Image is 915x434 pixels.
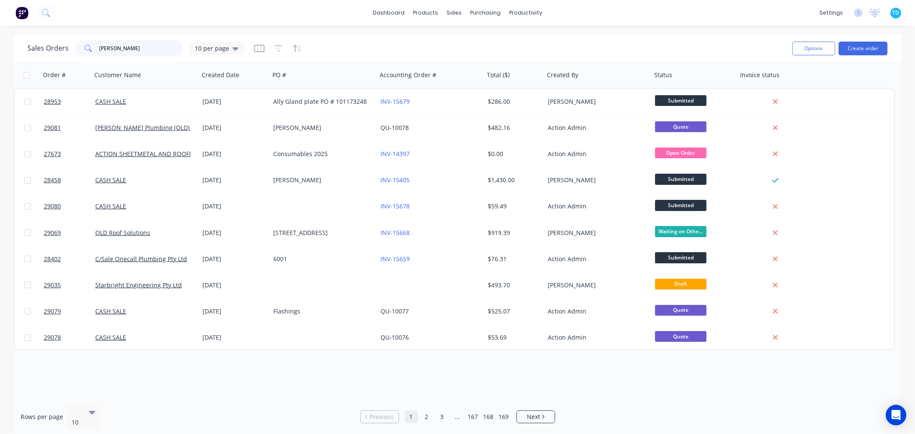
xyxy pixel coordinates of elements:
[95,255,187,263] a: C/Sale Onecall Plumbing Pty Ltd
[548,150,643,158] div: Action Admin
[548,281,643,289] div: [PERSON_NAME]
[273,176,368,184] div: [PERSON_NAME]
[44,298,95,324] a: 29079
[380,229,410,237] a: INV-15668
[44,167,95,193] a: 28458
[95,150,200,158] a: ACTION SHEETMETAL AND ROOFING
[202,202,266,211] div: [DATE]
[548,307,643,316] div: Action Admin
[44,97,61,106] span: 28953
[655,252,707,263] span: Submitted
[488,333,538,342] div: $53.69
[498,410,510,423] a: Page 169
[655,148,707,158] span: Open Order
[95,307,126,315] a: CASH SALE
[527,413,540,421] span: Next
[95,97,126,105] a: CASH SALE
[548,255,643,263] div: Action Admin
[654,71,672,79] div: Status
[273,307,368,316] div: Flashings
[273,229,368,237] div: [STREET_ADDRESS]
[467,410,480,423] a: Page 167
[488,124,538,132] div: $482.16
[380,333,409,341] a: QU-10076
[655,279,707,289] span: Draft
[44,220,95,246] a: 29069
[195,44,229,53] span: 10 per page
[44,115,95,141] a: 29081
[44,307,61,316] span: 29079
[655,226,707,237] span: Waiting on Othe...
[44,333,61,342] span: 29078
[44,325,95,350] a: 29078
[487,71,510,79] div: Total ($)
[43,71,66,79] div: Order #
[272,71,286,79] div: PO #
[100,40,183,57] input: Search...
[451,410,464,423] a: Jump forward
[44,150,61,158] span: 27673
[488,255,538,263] div: $76.31
[409,6,442,19] div: products
[839,42,888,55] button: Create order
[420,410,433,423] a: Page 2
[273,255,368,263] div: 6001
[72,418,82,427] div: 10
[368,6,409,19] a: dashboard
[44,124,61,132] span: 29081
[202,307,266,316] div: [DATE]
[202,281,266,289] div: [DATE]
[95,333,126,341] a: CASH SALE
[273,124,368,132] div: [PERSON_NAME]
[44,281,61,289] span: 29035
[488,97,538,106] div: $286.00
[44,89,95,115] a: 28953
[380,124,409,132] a: QU-10078
[369,413,394,421] span: Previous
[380,307,409,315] a: QU-10077
[792,42,835,55] button: Options
[655,95,707,106] span: Submitted
[44,255,61,263] span: 28402
[815,6,847,19] div: settings
[44,272,95,298] a: 29035
[405,410,418,423] a: Page 1 is your current page
[548,333,643,342] div: Action Admin
[482,410,495,423] a: Page 168
[488,150,538,158] div: $0.00
[380,176,410,184] a: INV-15405
[548,97,643,106] div: [PERSON_NAME]
[44,202,61,211] span: 29080
[44,141,95,167] a: 27673
[380,202,410,210] a: INV-15678
[202,255,266,263] div: [DATE]
[488,202,538,211] div: $59.49
[95,176,126,184] a: CASH SALE
[357,410,559,423] ul: Pagination
[95,281,182,289] a: Starbright Engineering Pty Ltd
[547,71,578,79] div: Created By
[380,71,436,79] div: Accounting Order #
[361,413,399,421] a: Previous page
[44,229,61,237] span: 29069
[27,44,69,52] h1: Sales Orders
[202,97,266,106] div: [DATE]
[44,246,95,272] a: 28402
[517,413,555,421] a: Next page
[655,200,707,211] span: Submitted
[548,202,643,211] div: Action Admin
[505,6,547,19] div: productivity
[548,124,643,132] div: Action Admin
[380,150,410,158] a: INV-14397
[94,71,141,79] div: Customer Name
[273,150,368,158] div: Consumables 2025
[202,71,239,79] div: Created Date
[273,97,368,106] div: Ally Gland plate PO # 101173248
[202,124,266,132] div: [DATE]
[202,229,266,237] div: [DATE]
[95,202,126,210] a: CASH SALE
[488,307,538,316] div: $525.07
[436,410,449,423] a: Page 3
[466,6,505,19] div: purchasing
[95,124,211,132] a: [PERSON_NAME] Plumbing (QLD) Pty Ltd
